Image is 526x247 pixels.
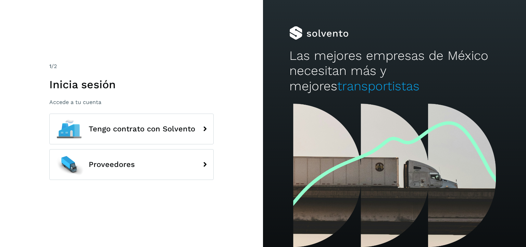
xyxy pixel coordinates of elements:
[49,63,51,69] span: 1
[49,99,214,105] p: Accede a tu cuenta
[49,114,214,144] button: Tengo contrato con Solvento
[89,160,135,169] span: Proveedores
[49,62,214,70] div: /2
[337,79,419,93] span: transportistas
[49,149,214,180] button: Proveedores
[89,125,195,133] span: Tengo contrato con Solvento
[49,78,214,91] h1: Inicia sesión
[289,48,500,94] h2: Las mejores empresas de México necesitan más y mejores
